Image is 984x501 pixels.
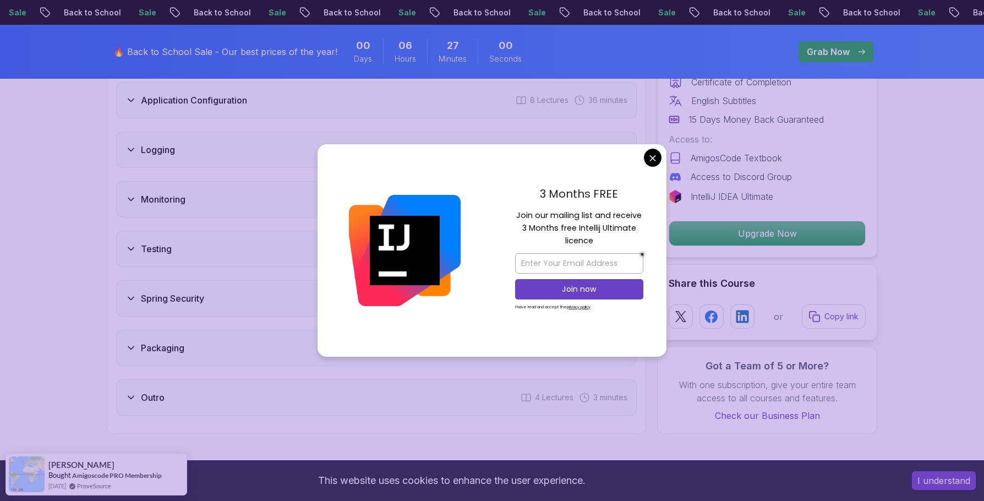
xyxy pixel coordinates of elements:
span: 0 Seconds [499,38,513,53]
span: Hours [395,53,416,64]
span: 6 Hours [398,38,412,53]
p: Back to School [313,7,388,18]
h3: Logging [141,143,175,156]
p: Sale [388,7,423,18]
button: Testing3 Lectures 10 minutes [116,231,637,267]
span: Days [354,53,372,64]
h2: Share this Course [669,276,866,291]
img: provesource social proof notification image [9,456,45,492]
p: Back to School [573,7,648,18]
p: Back to School [183,7,258,18]
span: 36 minutes [588,95,627,106]
p: Copy link [824,311,859,322]
p: Upgrade Now [669,221,865,246]
button: Outro4 Lectures 3 minutes [116,379,637,416]
p: Back to School [703,7,778,18]
p: Back to School [833,7,908,18]
button: Packaging4 Lectures 12 minutes [116,330,637,366]
p: Grab Now [807,45,850,58]
button: Spring Security6 Lectures 19 minutes [116,280,637,317]
p: Sale [778,7,813,18]
p: With one subscription, give your entire team access to all courses and features. [669,378,866,405]
p: or [774,310,783,323]
button: Monitoring4 Lectures 15 minutes [116,181,637,217]
p: Back to School [443,7,518,18]
button: Accept cookies [912,471,976,490]
p: 🔥 Back to School Sale - Our best prices of the year! [113,45,337,58]
p: English Subtitles [691,94,756,107]
span: Seconds [489,53,522,64]
p: Sale [258,7,293,18]
p: Certificate of Completion [691,75,791,89]
span: 8 Lectures [530,95,568,106]
p: AmigosCode Textbook [691,151,782,165]
span: 4 Lectures [535,392,573,403]
span: 27 Minutes [447,38,459,53]
h3: Spring Security [141,292,204,305]
span: [PERSON_NAME] [48,460,114,470]
p: Sale [908,7,943,18]
button: Upgrade Now [669,221,866,246]
button: Copy link [802,304,866,329]
a: Amigoscode PRO Membership [72,471,162,480]
h3: Got a Team of 5 or More? [669,358,866,374]
a: ProveSource [77,482,111,489]
p: Access to Discord Group [691,170,792,183]
p: IntelliJ IDEA Ultimate [691,190,773,203]
a: Check our Business Plan [669,409,866,422]
p: Sale [518,7,553,18]
p: Access to: [669,133,866,146]
span: 3 minutes [593,392,627,403]
p: 15 Days Money Back Guaranteed [688,113,824,126]
h3: Monitoring [141,193,185,206]
span: Minutes [439,53,467,64]
h3: Outro [141,391,165,404]
span: [DATE] [48,481,66,491]
h3: Packaging [141,341,184,355]
span: 0 Days [356,38,370,53]
span: Bought [48,471,71,480]
p: Sale [648,7,683,18]
h3: Testing [141,242,172,255]
p: Back to School [53,7,128,18]
img: jetbrains logo [669,190,682,203]
div: This website uses cookies to enhance the user experience. [8,469,895,493]
button: Logging7 Lectures 23 minutes [116,132,637,168]
button: Application Configuration8 Lectures 36 minutes [116,82,637,118]
h3: Application Configuration [141,94,247,107]
p: Sale [128,7,163,18]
